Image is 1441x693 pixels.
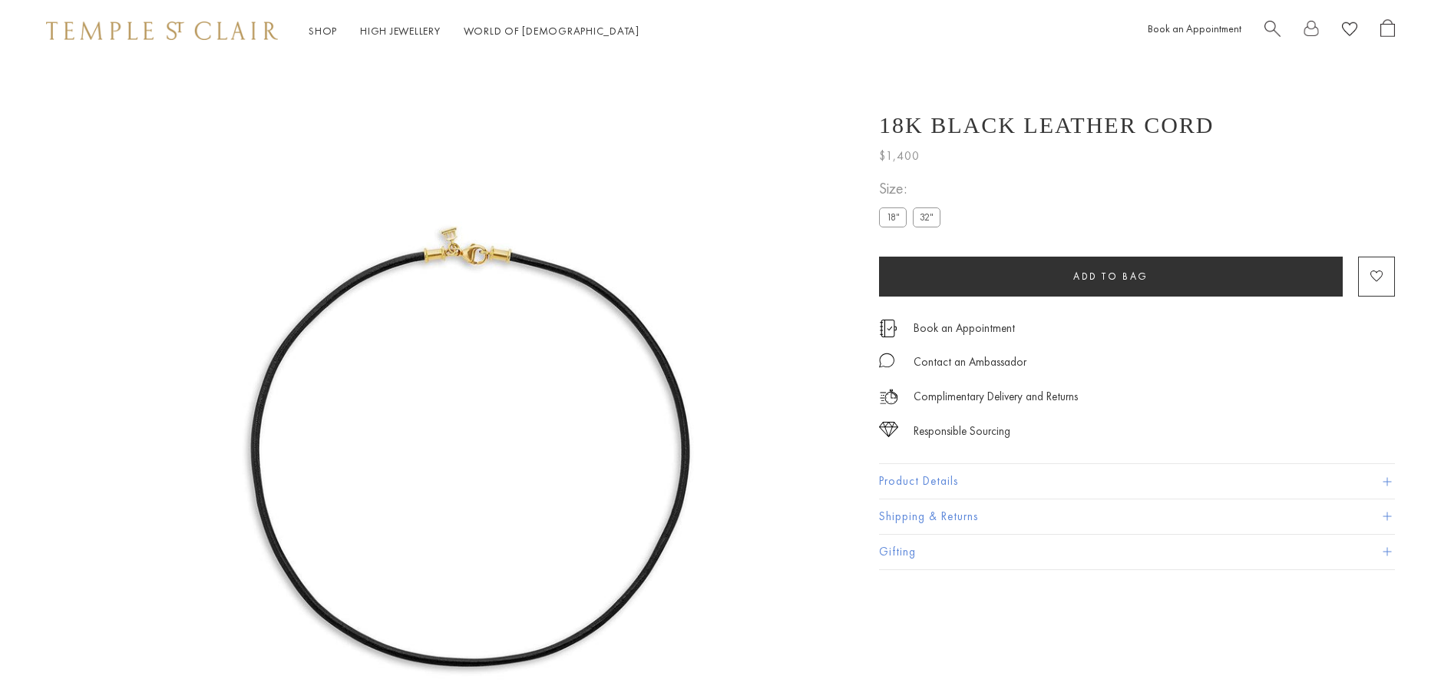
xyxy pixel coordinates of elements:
img: icon_appointment.svg [879,320,897,337]
a: ShopShop [309,24,337,38]
label: 18" [879,207,907,227]
label: 32" [913,207,940,227]
a: High JewelleryHigh Jewellery [360,24,441,38]
a: Book an Appointment [1148,22,1241,35]
a: Search [1264,19,1281,43]
a: Book an Appointment [914,320,1015,337]
button: Product Details [879,464,1395,499]
img: MessageIcon-01_2.svg [879,353,894,368]
a: Open Shopping Bag [1380,19,1395,43]
h1: 18K Black Leather Cord [879,112,1215,138]
a: View Wishlist [1342,19,1357,43]
nav: Main navigation [309,22,640,41]
span: Size: [879,176,947,201]
span: Add to bag [1073,270,1149,283]
button: Gifting [879,535,1395,569]
iframe: Gorgias live chat messenger [1364,621,1426,678]
a: World of [DEMOGRAPHIC_DATA]World of [DEMOGRAPHIC_DATA] [464,24,640,38]
button: Shipping & Returns [879,499,1395,534]
button: Add to bag [879,257,1343,297]
img: icon_delivery.svg [879,387,898,406]
img: icon_sourcing.svg [879,422,898,437]
span: $1,400 [879,146,920,166]
p: Complimentary Delivery and Returns [914,387,1078,406]
img: Temple St. Clair [46,22,278,40]
div: Contact an Ambassador [914,353,1026,372]
div: Responsible Sourcing [914,422,1010,441]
